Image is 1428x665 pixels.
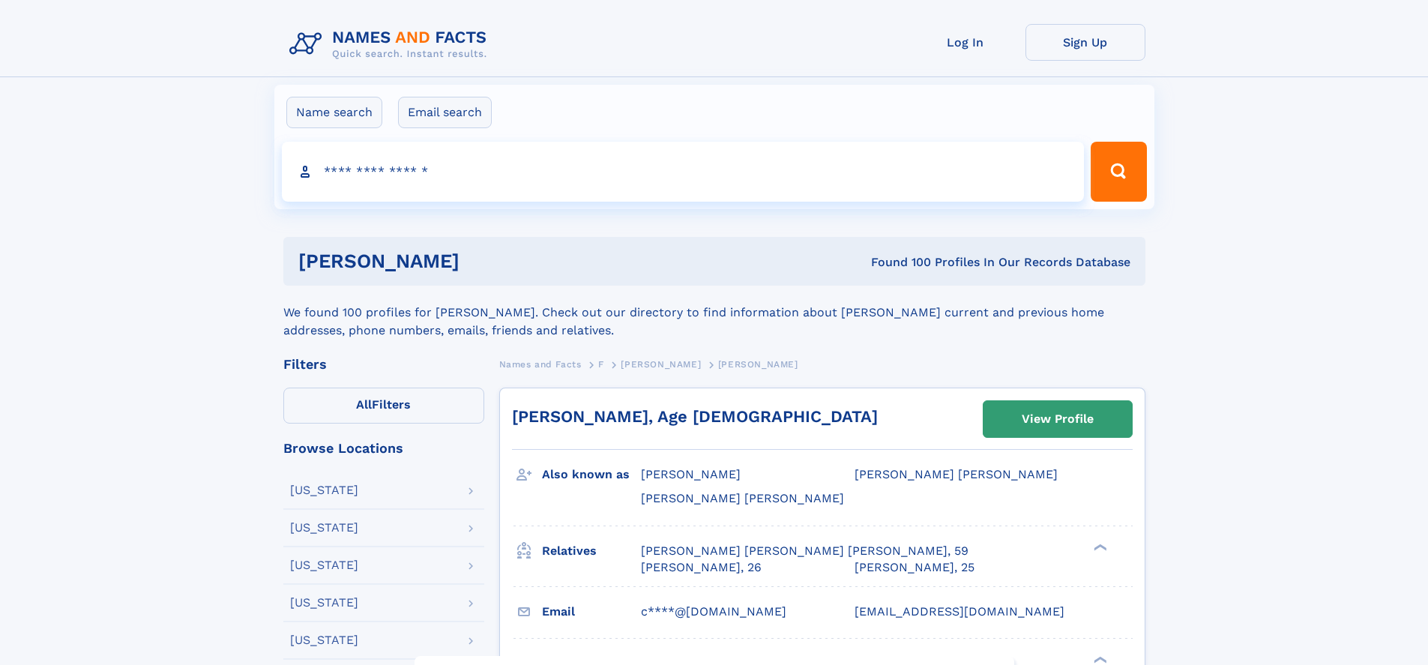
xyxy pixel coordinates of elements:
[598,359,604,370] span: F
[499,355,582,373] a: Names and Facts
[542,538,641,564] h3: Relatives
[1091,142,1146,202] button: Search Button
[290,559,358,571] div: [US_STATE]
[641,543,968,559] a: [PERSON_NAME] [PERSON_NAME] [PERSON_NAME], 59
[290,597,358,609] div: [US_STATE]
[855,604,1064,619] span: [EMAIL_ADDRESS][DOMAIN_NAME]
[598,355,604,373] a: F
[283,24,499,64] img: Logo Names and Facts
[665,254,1130,271] div: Found 100 Profiles In Our Records Database
[283,286,1145,340] div: We found 100 profiles for [PERSON_NAME]. Check out our directory to find information about [PERSO...
[641,559,762,576] a: [PERSON_NAME], 26
[983,401,1132,437] a: View Profile
[290,522,358,534] div: [US_STATE]
[718,359,798,370] span: [PERSON_NAME]
[641,491,844,505] span: [PERSON_NAME] [PERSON_NAME]
[855,559,974,576] a: [PERSON_NAME], 25
[1025,24,1145,61] a: Sign Up
[1090,542,1108,552] div: ❯
[1090,655,1108,664] div: ❯
[512,407,878,426] a: [PERSON_NAME], Age [DEMOGRAPHIC_DATA]
[621,359,701,370] span: [PERSON_NAME]
[290,634,358,646] div: [US_STATE]
[906,24,1025,61] a: Log In
[1022,402,1094,436] div: View Profile
[356,397,372,412] span: All
[855,467,1058,481] span: [PERSON_NAME] [PERSON_NAME]
[542,462,641,487] h3: Also known as
[283,388,484,424] label: Filters
[290,484,358,496] div: [US_STATE]
[641,467,741,481] span: [PERSON_NAME]
[283,358,484,371] div: Filters
[298,252,666,271] h1: [PERSON_NAME]
[542,599,641,625] h3: Email
[621,355,701,373] a: [PERSON_NAME]
[282,142,1085,202] input: search input
[283,442,484,455] div: Browse Locations
[398,97,492,128] label: Email search
[286,97,382,128] label: Name search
